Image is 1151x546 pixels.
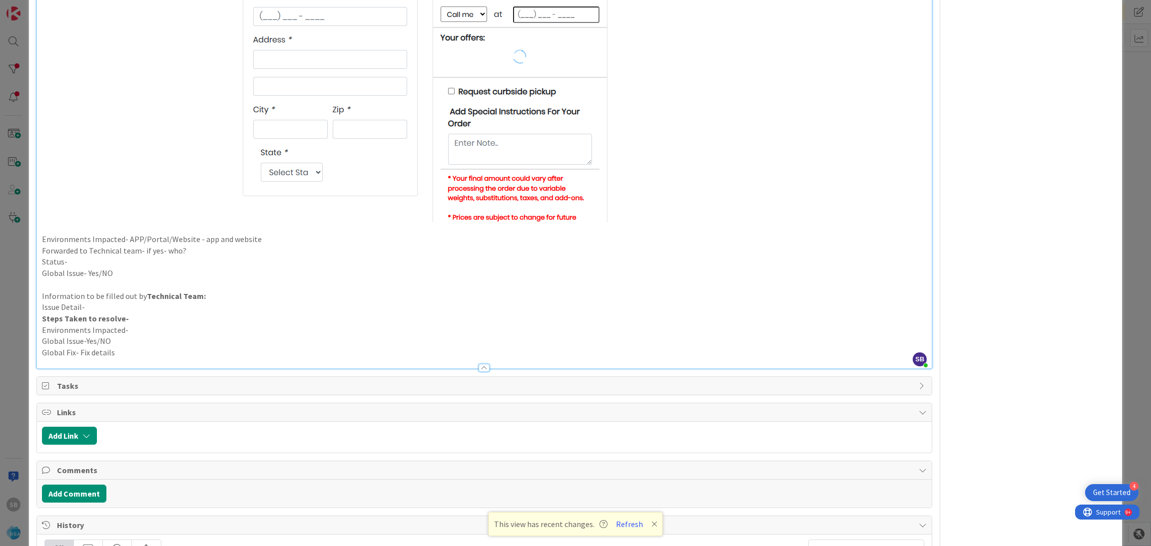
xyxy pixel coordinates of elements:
[147,291,206,301] strong: Technical Team:
[50,4,55,12] div: 9+
[42,234,927,245] p: Environments Impacted- APP/Portal/Website - app and website
[21,1,45,13] span: Support
[612,518,646,531] button: Refresh
[42,427,97,445] button: Add Link
[1085,484,1139,501] div: Open Get Started checklist, remaining modules: 4
[57,519,914,531] span: History
[42,290,927,302] p: Information to be filled out by
[1093,488,1131,498] div: Get Started
[42,245,927,257] p: Forwarded to Technical team- if yes- who?
[42,268,927,279] p: Global Issue- Yes/NO
[42,256,927,268] p: Status-
[57,464,914,476] span: Comments
[57,406,914,418] span: Links
[42,485,106,503] button: Add Comment
[494,518,607,530] span: This view has recent changes.
[1130,482,1139,491] div: 4
[57,380,914,392] span: Tasks
[42,313,129,323] strong: Steps Taken to resolve-
[913,352,927,366] span: SB
[42,347,927,358] p: Global Fix- Fix details
[42,324,927,336] p: Environments Impacted-
[42,335,927,347] p: Global Issue-Yes/NO
[42,301,927,313] p: Issue Detail-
